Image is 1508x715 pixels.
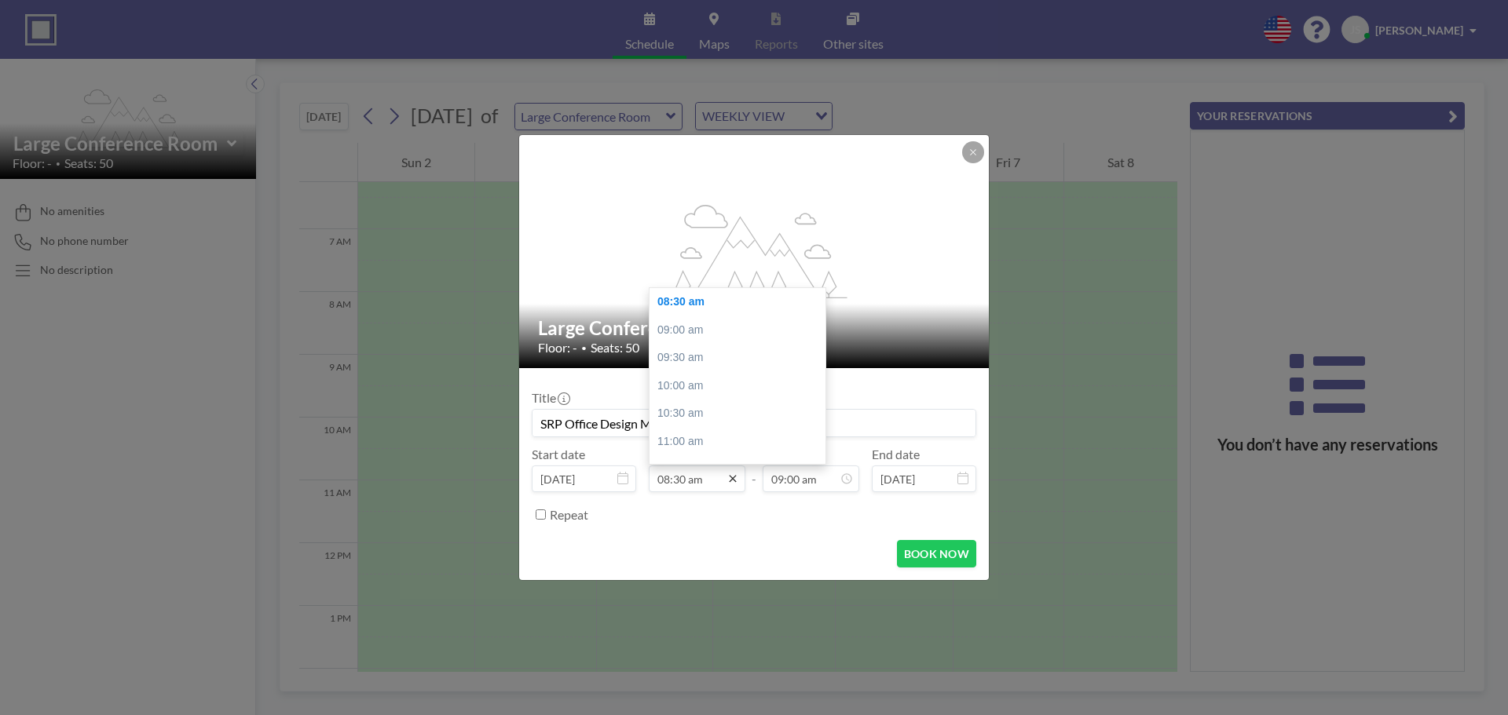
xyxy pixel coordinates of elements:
[532,447,585,462] label: Start date
[752,452,756,487] span: -
[897,540,976,567] button: BOOK NOW
[662,203,847,297] g: flex-grow: 1.2;
[550,507,588,523] label: Repeat
[581,342,587,354] span: •
[650,316,833,345] div: 09:00 am
[538,340,577,356] span: Floor: -
[591,340,639,356] span: Seats: 50
[532,390,569,406] label: Title
[650,456,833,484] div: 11:30 am
[538,316,972,340] h2: Large Conference Room
[533,410,975,436] input: Jim's reservation
[650,372,833,400] div: 10:00 am
[650,399,833,428] div: 10:30 am
[650,288,833,316] div: 08:30 am
[650,428,833,456] div: 11:00 am
[872,447,920,462] label: End date
[650,344,833,372] div: 09:30 am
